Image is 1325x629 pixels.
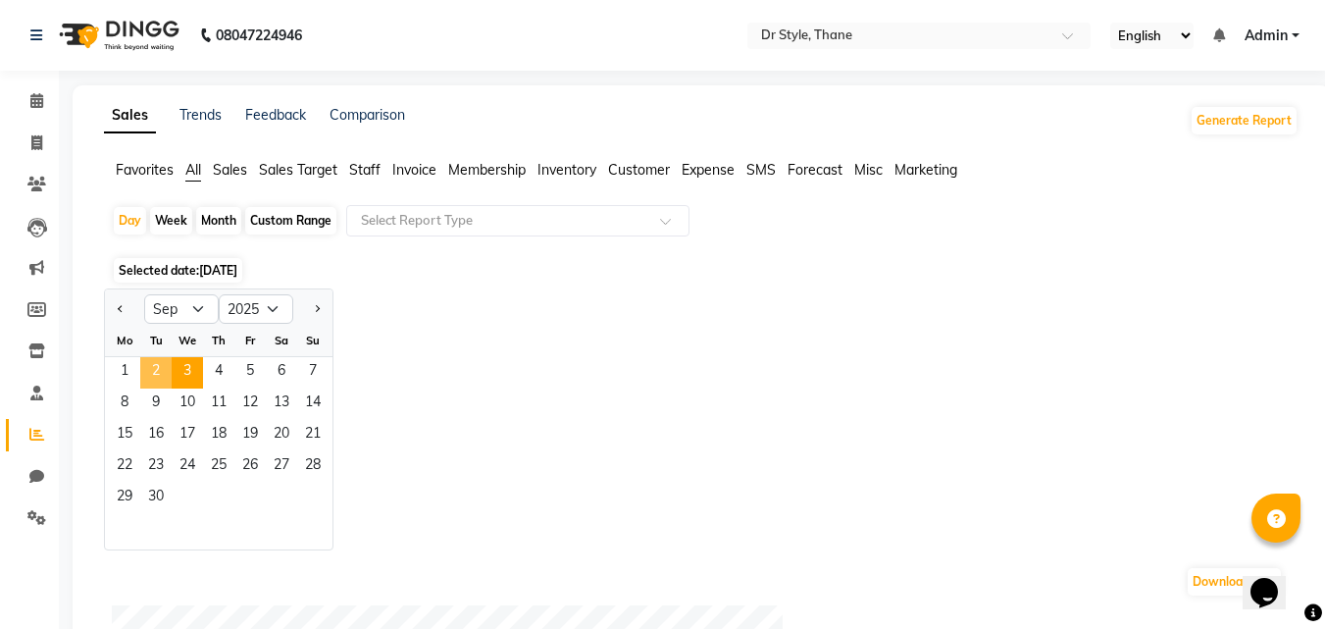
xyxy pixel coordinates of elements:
div: Saturday, September 6, 2025 [266,357,297,389]
div: Friday, September 12, 2025 [234,389,266,420]
span: 2 [140,357,172,389]
button: Next month [309,293,325,325]
span: 6 [266,357,297,389]
button: Generate Report [1192,107,1297,134]
div: Day [114,207,146,235]
img: logo [50,8,184,63]
span: 26 [234,451,266,483]
div: Wednesday, September 3, 2025 [172,357,203,389]
div: Su [297,325,329,356]
div: Sunday, September 21, 2025 [297,420,329,451]
span: Membership [448,161,526,179]
span: Selected date: [114,258,242,283]
span: 11 [203,389,234,420]
span: 22 [109,451,140,483]
span: 29 [109,483,140,514]
a: Sales [104,98,156,133]
div: Tuesday, September 23, 2025 [140,451,172,483]
span: Staff [349,161,381,179]
div: Wednesday, September 10, 2025 [172,389,203,420]
div: Tuesday, September 9, 2025 [140,389,172,420]
span: 24 [172,451,203,483]
span: Admin [1245,26,1288,46]
span: Customer [608,161,670,179]
a: Feedback [245,106,306,124]
span: Sales Target [259,161,337,179]
span: 28 [297,451,329,483]
b: 08047224946 [216,8,302,63]
span: 20 [266,420,297,451]
div: Tuesday, September 30, 2025 [140,483,172,514]
span: 12 [234,389,266,420]
span: Sales [213,161,247,179]
span: 19 [234,420,266,451]
div: Monday, September 29, 2025 [109,483,140,514]
span: 30 [140,483,172,514]
a: Trends [179,106,222,124]
span: Marketing [894,161,957,179]
span: 7 [297,357,329,389]
div: Monday, September 8, 2025 [109,389,140,420]
div: Mo [109,325,140,356]
div: Friday, September 26, 2025 [234,451,266,483]
span: 4 [203,357,234,389]
div: Wednesday, September 24, 2025 [172,451,203,483]
span: 9 [140,389,172,420]
span: Expense [682,161,735,179]
div: Fr [234,325,266,356]
span: Misc [854,161,883,179]
div: Wednesday, September 17, 2025 [172,420,203,451]
div: Sunday, September 14, 2025 [297,389,329,420]
span: 5 [234,357,266,389]
span: 23 [140,451,172,483]
div: Custom Range [245,207,336,235]
span: 21 [297,420,329,451]
span: [DATE] [199,263,237,278]
div: We [172,325,203,356]
div: Sunday, September 28, 2025 [297,451,329,483]
span: Forecast [788,161,842,179]
div: Sa [266,325,297,356]
span: 10 [172,389,203,420]
div: Thursday, September 11, 2025 [203,389,234,420]
div: Thursday, September 4, 2025 [203,357,234,389]
span: 14 [297,389,329,420]
span: 1 [109,357,140,389]
div: Saturday, September 27, 2025 [266,451,297,483]
span: SMS [746,161,776,179]
div: Week [150,207,192,235]
span: 17 [172,420,203,451]
span: 15 [109,420,140,451]
span: 27 [266,451,297,483]
div: Tu [140,325,172,356]
a: Comparison [330,106,405,124]
div: Tuesday, September 16, 2025 [140,420,172,451]
button: Download PDF [1188,568,1281,596]
select: Select year [219,294,293,324]
button: Previous month [113,293,128,325]
span: 18 [203,420,234,451]
div: Monday, September 22, 2025 [109,451,140,483]
select: Select month [144,294,219,324]
div: Sunday, September 7, 2025 [297,357,329,389]
iframe: chat widget [1243,550,1305,609]
span: Invoice [392,161,436,179]
div: Friday, September 5, 2025 [234,357,266,389]
div: Saturday, September 20, 2025 [266,420,297,451]
div: Monday, September 15, 2025 [109,420,140,451]
span: 13 [266,389,297,420]
span: 16 [140,420,172,451]
div: Tuesday, September 2, 2025 [140,357,172,389]
div: Saturday, September 13, 2025 [266,389,297,420]
span: All [185,161,201,179]
div: Th [203,325,234,356]
div: Friday, September 19, 2025 [234,420,266,451]
div: Thursday, September 25, 2025 [203,451,234,483]
span: 8 [109,389,140,420]
div: Monday, September 1, 2025 [109,357,140,389]
div: Month [196,207,241,235]
span: 25 [203,451,234,483]
span: Favorites [116,161,174,179]
div: Thursday, September 18, 2025 [203,420,234,451]
span: Inventory [537,161,596,179]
